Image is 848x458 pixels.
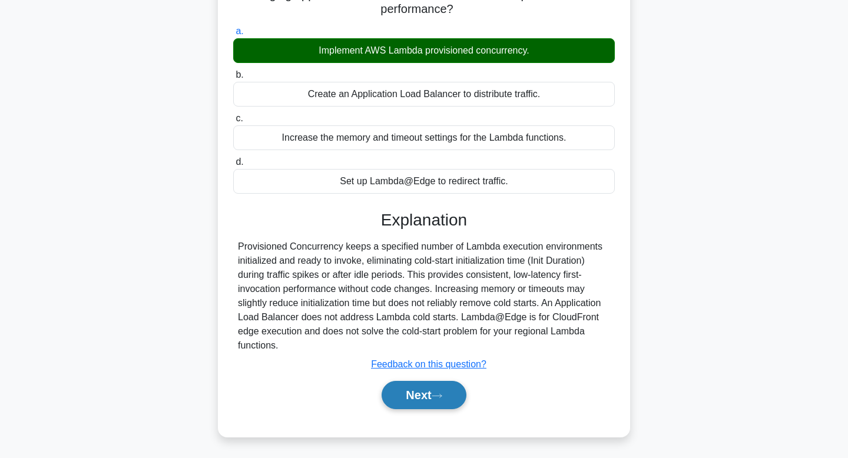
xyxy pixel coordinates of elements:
[233,169,615,194] div: Set up Lambda@Edge to redirect traffic.
[233,125,615,150] div: Increase the memory and timeout settings for the Lambda functions.
[236,69,243,79] span: b.
[236,157,243,167] span: d.
[233,38,615,63] div: Implement AWS Lambda provisioned concurrency.
[240,210,608,230] h3: Explanation
[236,113,243,123] span: c.
[238,240,610,353] div: Provisioned Concurrency keeps a specified number of Lambda execution environments initialized and...
[236,26,243,36] span: a.
[233,82,615,107] div: Create an Application Load Balancer to distribute traffic.
[382,381,466,409] button: Next
[371,359,486,369] a: Feedback on this question?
